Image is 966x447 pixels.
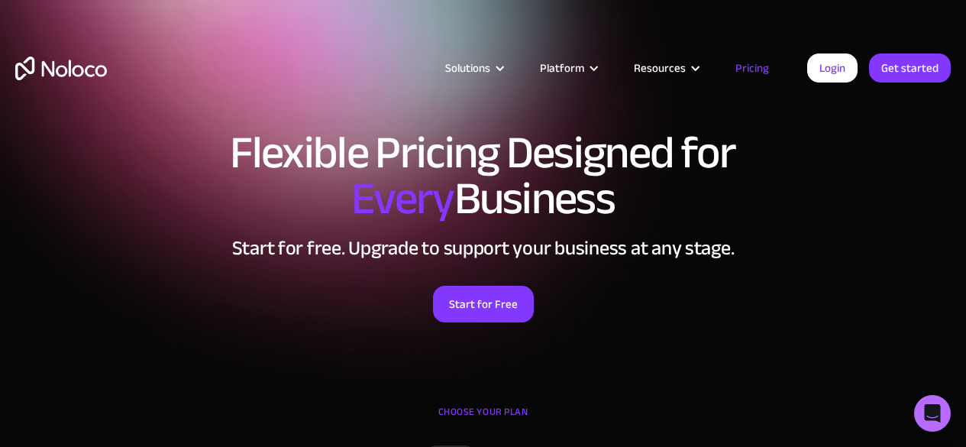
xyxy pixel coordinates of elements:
[15,57,107,80] a: home
[426,58,521,78] div: Solutions
[15,400,951,439] div: CHOOSE YOUR PLAN
[445,58,490,78] div: Solutions
[807,53,858,83] a: Login
[521,58,615,78] div: Platform
[15,130,951,222] h1: Flexible Pricing Designed for Business
[634,58,686,78] div: Resources
[351,156,454,241] span: Every
[15,237,951,260] h2: Start for free. Upgrade to support your business at any stage.
[869,53,951,83] a: Get started
[540,58,584,78] div: Platform
[615,58,716,78] div: Resources
[433,286,534,322] a: Start for Free
[914,395,951,432] div: Open Intercom Messenger
[716,58,788,78] a: Pricing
